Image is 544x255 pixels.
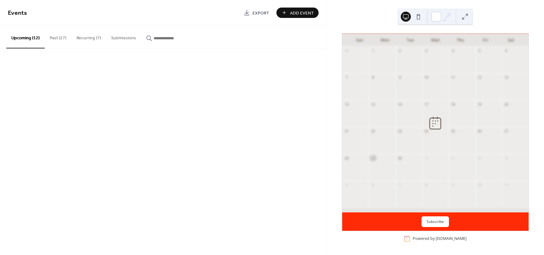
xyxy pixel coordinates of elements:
div: Mon [372,34,398,47]
div: 17 [424,102,429,107]
div: 2 [450,156,455,160]
div: 28 [344,156,349,160]
div: Sat [498,34,524,47]
button: Upcoming (12) [6,25,45,48]
button: Add Event [276,8,319,18]
div: 14 [344,102,349,107]
div: 9 [397,75,402,80]
div: 22 [371,129,375,134]
div: 10 [424,75,429,80]
div: 13 [504,75,508,80]
div: 15 [371,102,375,107]
div: Wed [423,34,448,47]
div: 23 [397,129,402,134]
a: Export [239,8,274,18]
div: 11 [450,75,455,80]
div: 6 [504,48,508,53]
div: 27 [504,129,508,134]
div: 5 [344,182,349,187]
div: 26 [477,129,482,134]
div: 7 [344,75,349,80]
div: 16 [397,102,402,107]
button: Past (27) [45,25,71,48]
div: Fri [473,34,498,47]
div: 4 [450,48,455,53]
div: Sun [347,34,372,47]
div: 2 [397,48,402,53]
div: 24 [424,129,429,134]
div: 4 [504,156,508,160]
div: 8 [371,75,375,80]
div: 31 [344,48,349,53]
div: 3 [477,156,482,160]
div: 1 [424,156,429,160]
div: 1 [371,48,375,53]
span: Events [8,7,27,19]
div: 8 [424,182,429,187]
div: 10 [477,182,482,187]
div: 25 [450,129,455,134]
div: 6 [371,182,375,187]
div: 29 [371,156,375,160]
button: Subscribe [422,216,449,227]
div: 12 [477,75,482,80]
button: Submissions [106,25,141,48]
div: 11 [504,182,508,187]
span: Add Event [290,10,314,16]
div: Tue [398,34,423,47]
div: Powered by [413,236,467,241]
div: 7 [397,182,402,187]
div: 9 [450,182,455,187]
div: Thu [448,34,473,47]
div: 18 [450,102,455,107]
div: 3 [424,48,429,53]
span: Export [252,10,269,16]
div: 19 [477,102,482,107]
div: 5 [477,48,482,53]
a: [DOMAIN_NAME] [436,236,467,241]
div: 30 [397,156,402,160]
div: 20 [504,102,508,107]
div: 21 [344,129,349,134]
button: Recurring (7) [71,25,106,48]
